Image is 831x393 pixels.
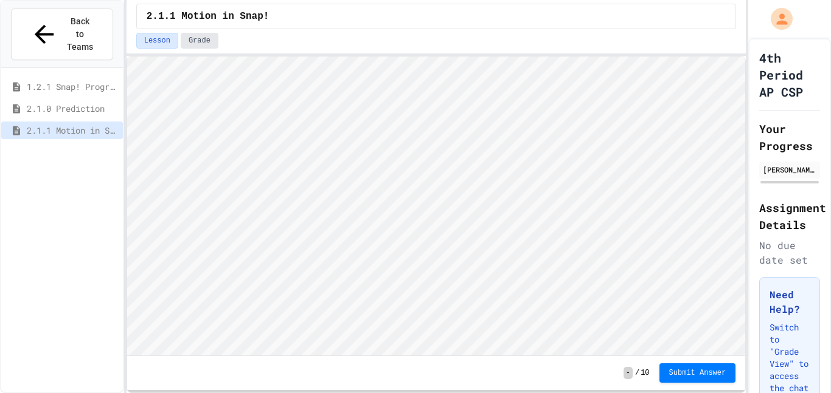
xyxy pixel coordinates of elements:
[759,120,820,154] h2: Your Progress
[759,49,820,100] h1: 4th Period AP CSP
[759,238,820,267] div: No due date set
[127,56,746,355] iframe: Snap! Programming Environment
[136,33,178,49] button: Lesson
[759,199,820,233] h2: Assignment Details
[66,15,94,53] span: Back to Teams
[147,9,269,24] span: 2.1.1 Motion in Snap!
[27,80,118,93] span: 1.2.1 Snap! Program
[659,363,736,383] button: Submit Answer
[758,5,796,33] div: My Account
[624,367,633,379] span: -
[11,9,113,60] button: Back to Teams
[669,368,726,378] span: Submit Answer
[27,124,118,137] span: 2.1.1 Motion in Snap!
[635,368,639,378] span: /
[763,164,816,175] div: [PERSON_NAME]
[181,33,218,49] button: Grade
[27,102,118,115] span: 2.1.0 Prediction
[641,368,649,378] span: 10
[770,287,810,316] h3: Need Help?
